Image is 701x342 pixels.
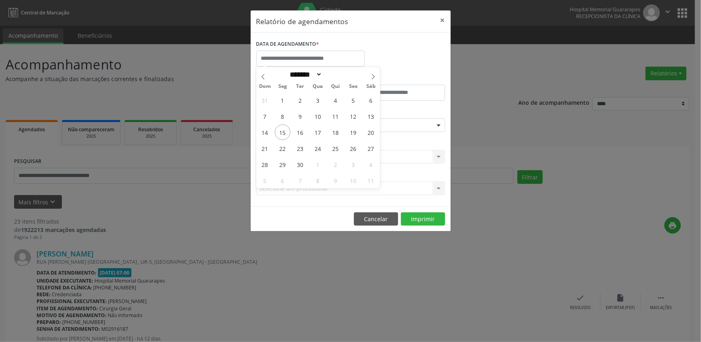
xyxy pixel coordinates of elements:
span: Outubro 10, 2025 [345,173,361,188]
span: Outubro 3, 2025 [345,157,361,172]
span: Setembro 15, 2025 [275,124,290,140]
span: Setembro 6, 2025 [363,92,379,108]
span: Setembro 9, 2025 [292,108,308,124]
span: Setembro 3, 2025 [310,92,326,108]
span: Setembro 25, 2025 [328,140,343,156]
span: Setembro 11, 2025 [328,108,343,124]
span: Qua [309,84,327,89]
span: Outubro 4, 2025 [363,157,379,172]
span: Setembro 10, 2025 [310,108,326,124]
span: Setembro 26, 2025 [345,140,361,156]
button: Cancelar [354,212,398,226]
button: Imprimir [401,212,445,226]
span: Setembro 27, 2025 [363,140,379,156]
label: ATÉ [353,72,445,85]
span: Setembro 12, 2025 [345,108,361,124]
span: Setembro 1, 2025 [275,92,290,108]
h5: Relatório de agendamentos [256,16,348,26]
span: Setembro 24, 2025 [310,140,326,156]
span: Setembro 16, 2025 [292,124,308,140]
span: Setembro 5, 2025 [345,92,361,108]
span: Outubro 11, 2025 [363,173,379,188]
span: Setembro 13, 2025 [363,108,379,124]
span: Outubro 5, 2025 [257,173,273,188]
span: Seg [274,84,292,89]
span: Setembro 29, 2025 [275,157,290,172]
span: Outubro 6, 2025 [275,173,290,188]
span: Setembro 23, 2025 [292,140,308,156]
span: Setembro 20, 2025 [363,124,379,140]
span: Setembro 2, 2025 [292,92,308,108]
span: Dom [256,84,274,89]
span: Sáb [362,84,380,89]
span: Outubro 7, 2025 [292,173,308,188]
span: Ter [292,84,309,89]
span: Setembro 19, 2025 [345,124,361,140]
select: Month [287,70,323,79]
span: Setembro 4, 2025 [328,92,343,108]
span: Setembro 17, 2025 [310,124,326,140]
span: Setembro 22, 2025 [275,140,290,156]
span: Setembro 14, 2025 [257,124,273,140]
span: Setembro 7, 2025 [257,108,273,124]
span: Sex [345,84,362,89]
span: Outubro 9, 2025 [328,173,343,188]
span: Qui [327,84,345,89]
span: Outubro 1, 2025 [310,157,326,172]
button: Close [435,10,451,30]
span: Setembro 18, 2025 [328,124,343,140]
input: Year [322,70,349,79]
label: DATA DE AGENDAMENTO [256,38,319,51]
span: Agosto 31, 2025 [257,92,273,108]
span: Setembro 21, 2025 [257,140,273,156]
span: Outubro 2, 2025 [328,157,343,172]
span: Setembro 30, 2025 [292,157,308,172]
span: Setembro 28, 2025 [257,157,273,172]
span: Outubro 8, 2025 [310,173,326,188]
span: Setembro 8, 2025 [275,108,290,124]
